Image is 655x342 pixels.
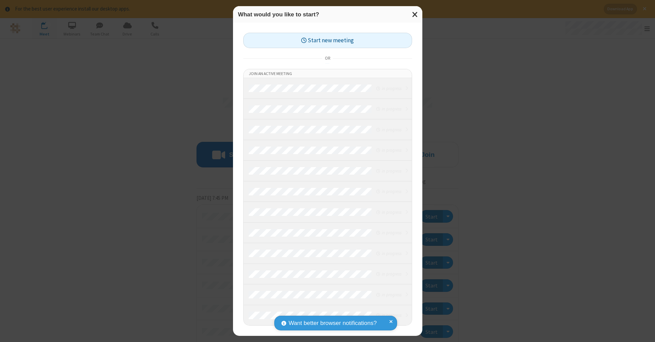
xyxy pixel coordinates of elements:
em: in progress [376,229,401,236]
em: in progress [376,312,401,318]
span: or [322,54,333,63]
em: in progress [376,168,401,174]
h3: What would you like to start? [238,11,417,18]
em: in progress [376,85,401,92]
em: in progress [376,292,401,298]
li: Join an active meeting [244,69,412,78]
em: in progress [376,209,401,215]
em: in progress [376,147,401,153]
button: Start new meeting [243,33,412,48]
em: in progress [376,250,401,257]
em: in progress [376,106,401,112]
span: Want better browser notifications? [289,319,377,328]
em: in progress [376,188,401,195]
em: in progress [376,127,401,133]
em: in progress [376,271,401,277]
button: Close modal [408,6,422,23]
